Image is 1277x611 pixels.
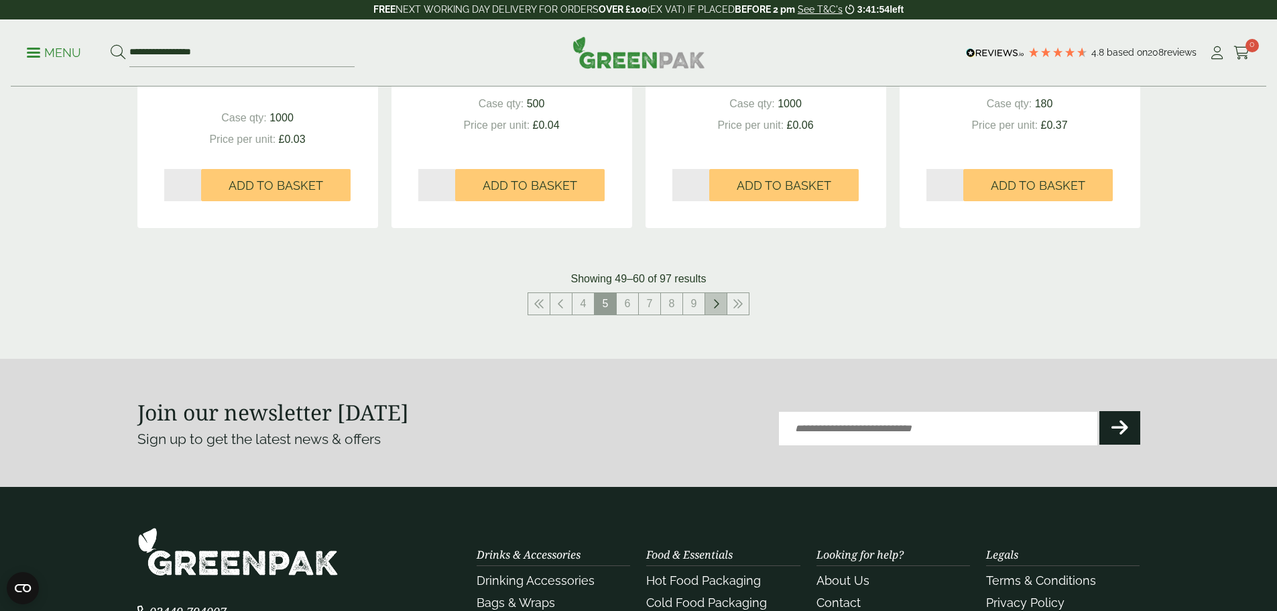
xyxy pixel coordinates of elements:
span: 3:41:54 [857,4,890,15]
span: reviews [1164,47,1197,58]
span: 4.8 [1091,47,1107,58]
button: Add to Basket [455,169,605,201]
p: Menu [27,45,81,61]
span: Add to Basket [991,178,1085,193]
span: left [890,4,904,15]
a: 7 [639,293,660,315]
strong: OVER £100 [599,4,648,15]
button: Open CMP widget [7,572,39,604]
button: Add to Basket [963,169,1113,201]
span: £0.03 [279,133,306,145]
a: Contact [816,596,861,610]
img: REVIEWS.io [966,48,1024,58]
a: About Us [816,573,869,588]
span: Price per unit: [717,119,784,131]
a: See T&C's [798,4,843,15]
span: Case qty: [479,98,524,109]
a: Cold Food Packaging [646,596,767,610]
a: Terms & Conditions [986,573,1096,588]
p: Showing 49–60 of 97 results [571,271,707,287]
a: 9 [683,293,705,315]
a: Drinking Accessories [477,573,595,588]
span: 208 [1148,47,1164,58]
a: Menu [27,45,81,58]
span: Add to Basket [737,178,831,193]
a: 6 [617,293,638,315]
span: Add to Basket [229,178,323,193]
span: Price per unit: [971,119,1038,131]
span: £0.06 [787,119,814,131]
p: Sign up to get the latest news & offers [137,429,589,450]
span: 1000 [778,98,802,109]
span: 0 [1245,39,1259,52]
span: 500 [527,98,545,109]
span: 1000 [269,112,294,123]
span: 180 [1035,98,1053,109]
span: Price per unit: [209,133,276,145]
strong: FREE [373,4,396,15]
strong: BEFORE 2 pm [735,4,795,15]
span: 5 [595,293,616,315]
span: Add to Basket [483,178,577,193]
i: Cart [1233,46,1250,60]
span: Case qty: [729,98,775,109]
span: Price per unit: [463,119,530,131]
img: GreenPak Supplies [572,36,705,68]
i: My Account [1209,46,1225,60]
button: Add to Basket [201,169,351,201]
a: Privacy Policy [986,596,1065,610]
div: 4.79 Stars [1028,46,1088,58]
img: GreenPak Supplies [137,527,339,576]
button: Add to Basket [709,169,859,201]
a: 8 [661,293,682,315]
strong: Join our newsletter [DATE] [137,398,409,427]
a: Hot Food Packaging [646,573,761,588]
span: Case qty: [221,112,267,123]
a: Bags & Wraps [477,596,555,610]
a: 4 [572,293,594,315]
span: £0.37 [1041,119,1068,131]
a: 0 [1233,43,1250,63]
span: Based on [1107,47,1148,58]
span: £0.04 [533,119,560,131]
span: Case qty: [987,98,1032,109]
